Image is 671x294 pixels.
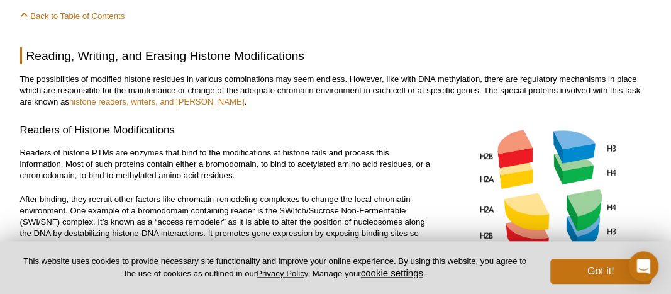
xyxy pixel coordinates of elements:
p: The possibilities of modified histone residues in various combinations may seem endless. However,... [20,74,652,108]
p: After binding, they recruit other factors like chromatin-remodeling complexes to change the local... [20,194,435,262]
button: cookie settings [361,268,423,278]
h3: Readers of Histone Modifications [20,123,435,138]
button: Got it! [550,259,651,284]
a: Back to Table of Contents [20,11,125,21]
h2: Reading, Writing, and Erasing Histone Modifications [20,47,652,64]
p: This website uses cookies to provide necessary site functionality and improve your online experie... [20,256,530,280]
p: Readers of histone PTMs are enzymes that bind to the modifications at histone tails and process t... [20,147,435,181]
a: SWI/SNF subunits are often absent in [MEDICAL_DATA] lines [20,240,413,261]
a: Privacy Policy [257,269,308,278]
a: histone readers, writers, and [PERSON_NAME] [69,97,245,106]
div: Open Intercom Messenger [628,251,658,281]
